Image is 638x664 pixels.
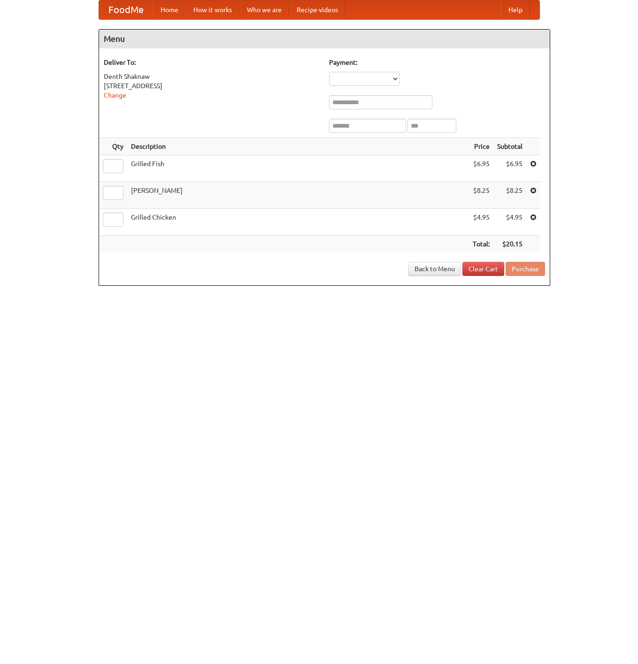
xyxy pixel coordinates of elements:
[99,138,127,155] th: Qty
[469,236,493,253] th: Total:
[153,0,186,19] a: Home
[99,30,550,48] h4: Menu
[104,72,320,81] div: Denth Shaknaw
[469,209,493,236] td: $4.95
[493,155,526,182] td: $6.95
[127,209,469,236] td: Grilled Chicken
[493,182,526,209] td: $8.25
[127,138,469,155] th: Description
[104,92,126,99] a: Change
[127,182,469,209] td: [PERSON_NAME]
[329,58,545,67] h5: Payment:
[493,236,526,253] th: $20.15
[186,0,239,19] a: How it works
[469,182,493,209] td: $8.25
[99,0,153,19] a: FoodMe
[493,138,526,155] th: Subtotal
[493,209,526,236] td: $4.95
[462,262,504,276] a: Clear Cart
[469,155,493,182] td: $6.95
[104,81,320,91] div: [STREET_ADDRESS]
[289,0,346,19] a: Recipe videos
[104,58,320,67] h5: Deliver To:
[239,0,289,19] a: Who we are
[127,155,469,182] td: Grilled Fish
[506,262,545,276] button: Purchase
[408,262,461,276] a: Back to Menu
[469,138,493,155] th: Price
[501,0,530,19] a: Help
